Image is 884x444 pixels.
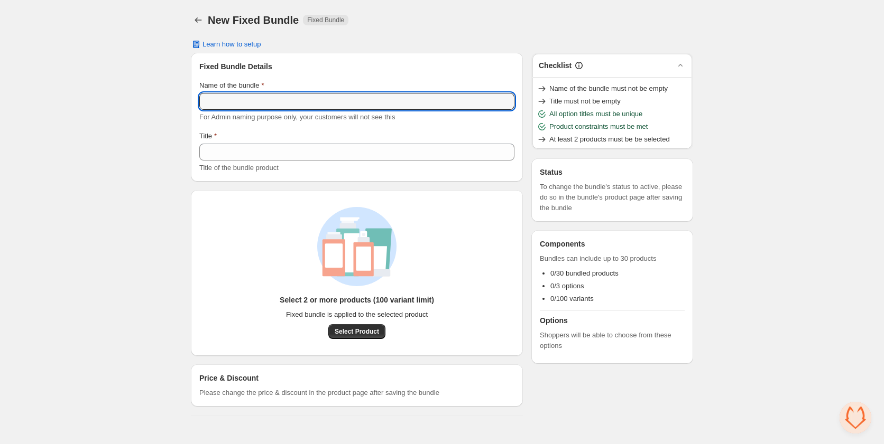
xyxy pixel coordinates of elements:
[549,109,642,119] span: All option titles must be unique
[540,182,685,213] span: To change the bundle's status to active, please do so in the bundle's product page after saving t...
[335,327,379,336] span: Select Product
[199,113,395,121] span: For Admin naming purpose only, your customers will not see this
[540,253,685,264] span: Bundles can include up to 30 products
[540,167,685,177] h3: Status
[199,80,264,91] label: Name of the bundle
[199,388,439,398] span: Please change the price & discount in the product page after saving the bundle
[328,324,385,339] button: Select Product
[199,164,279,172] span: Title of the bundle product
[540,330,685,351] span: Shoppers will be able to choose from these options
[549,83,668,94] span: Name of the bundle must not be empty
[199,131,217,141] label: Title
[540,239,585,249] h3: Components
[307,16,344,24] span: Fixed Bundle
[539,60,572,71] h3: Checklist
[549,134,670,145] span: At least 2 products must be be selected
[549,96,621,107] span: Title must not be empty
[286,309,428,320] span: Fixed bundle is applied to the selected product
[280,295,434,305] h3: Select 2 or more products (100 variant limit)
[191,13,206,27] button: Back
[540,315,685,326] h3: Options
[549,121,648,132] span: Product constraints must be met
[199,61,514,72] h3: Fixed Bundle Details
[202,40,261,49] span: Learn how to setup
[550,282,584,290] span: 0/3 options
[199,373,259,383] h3: Price & Discount
[550,269,619,277] span: 0/30 bundled products
[840,402,871,433] a: 开放式聊天
[550,295,594,303] span: 0/100 variants
[185,37,268,52] button: Learn how to setup
[208,14,299,26] h1: New Fixed Bundle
